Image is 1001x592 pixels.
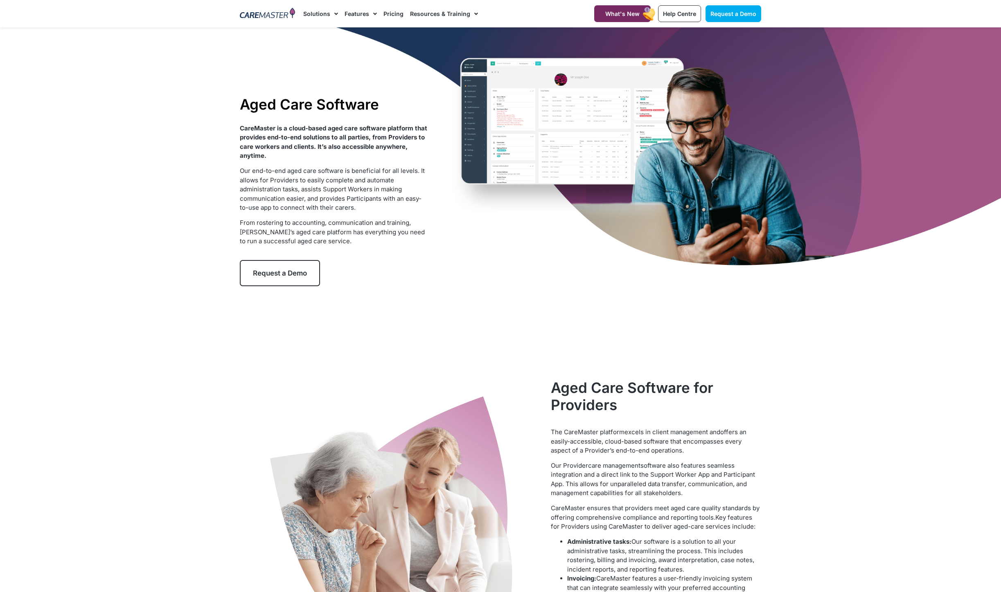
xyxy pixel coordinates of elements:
span: Our Provider [551,462,588,469]
span: The CareMaster platform [551,428,624,436]
span: software also features seamless integration and a direct link to the Support Worker App and Parti... [551,462,755,497]
span: Our end-to-end aged care software is beneficial for all levels. It allows for Providers to easily... [240,167,425,211]
span: What's New [605,10,640,17]
p: excels in client management and [551,428,761,455]
a: Help Centre [658,5,701,22]
b: Administrative tasks: [567,538,631,545]
span: Help Centre [663,10,696,17]
span: Request a Demo [710,10,756,17]
b: Invoicing: [567,574,596,582]
span: From rostering to accounting, communication and training, [PERSON_NAME]’s aged care platform has ... [240,219,425,245]
span: Request a Demo [253,269,307,277]
p: CareMaster ensures that providers meet aged care quality standards by offering comprehensive comp... [551,504,761,531]
span: offers an easily-accessible, cloud-based software that encompasses every aspect of a Provider’s e... [551,428,746,454]
h1: Aged Care Software [240,96,428,113]
a: Request a Demo [240,260,320,286]
p: care management [551,461,761,498]
span: Our software is a solution to all your administrative tasks, streamlining the process. This inclu... [567,538,754,573]
h2: Aged Care Software for Providers [551,379,761,413]
a: What's New [594,5,651,22]
a: Request a Demo [706,5,761,22]
img: CareMaster Logo [240,8,295,20]
strong: CareMaster is a cloud-based aged care software platform that provides end-to-end solutions to all... [240,124,427,160]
